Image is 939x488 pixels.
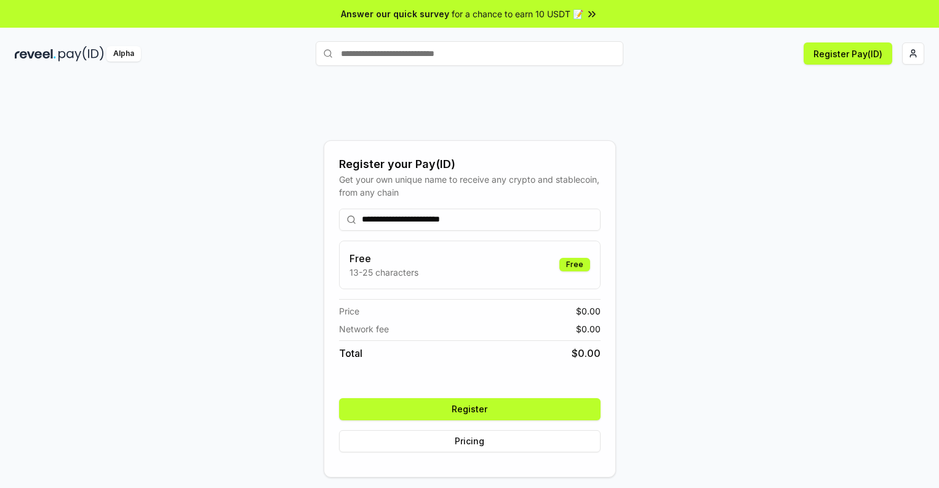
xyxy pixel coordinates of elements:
[15,46,56,62] img: reveel_dark
[804,42,892,65] button: Register Pay(ID)
[576,305,601,318] span: $ 0.00
[58,46,104,62] img: pay_id
[572,346,601,361] span: $ 0.00
[339,322,389,335] span: Network fee
[576,322,601,335] span: $ 0.00
[452,7,583,20] span: for a chance to earn 10 USDT 📝
[339,346,362,361] span: Total
[341,7,449,20] span: Answer our quick survey
[339,305,359,318] span: Price
[106,46,141,62] div: Alpha
[339,173,601,199] div: Get your own unique name to receive any crypto and stablecoin, from any chain
[350,266,418,279] p: 13-25 characters
[339,156,601,173] div: Register your Pay(ID)
[559,258,590,271] div: Free
[350,251,418,266] h3: Free
[339,430,601,452] button: Pricing
[339,398,601,420] button: Register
